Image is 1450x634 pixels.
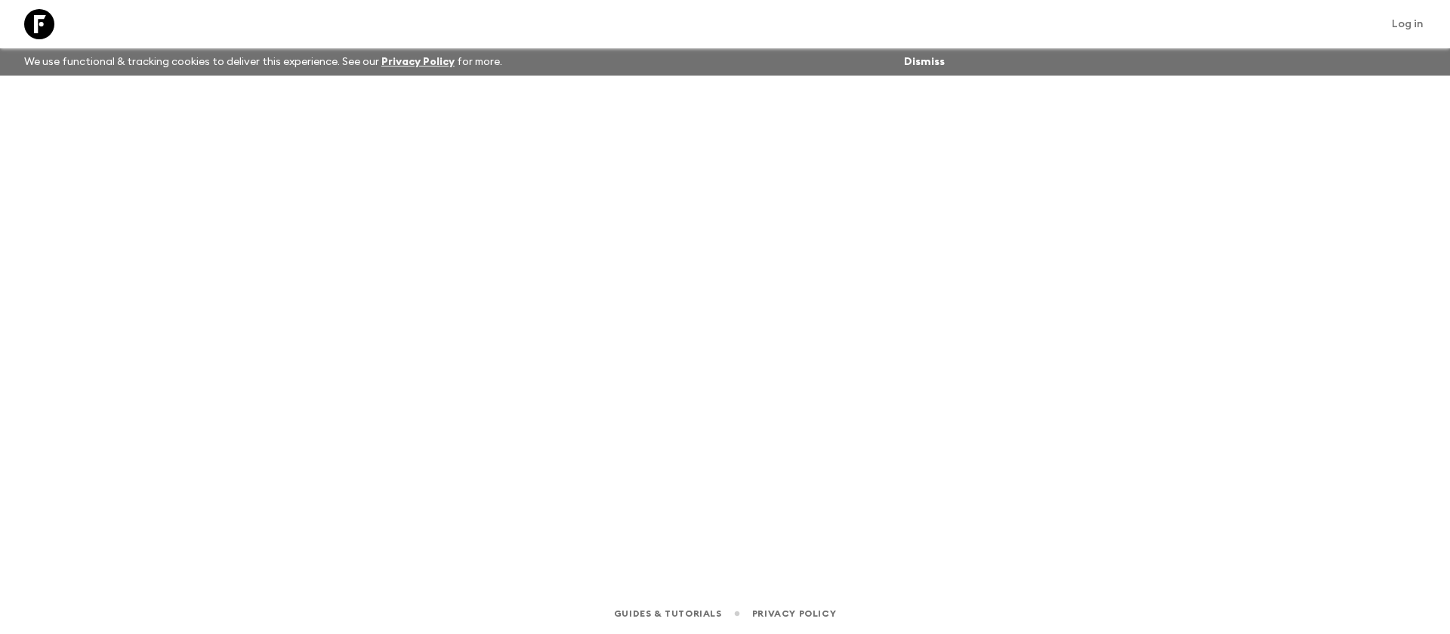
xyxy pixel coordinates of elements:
button: Dismiss [900,51,949,73]
a: Privacy Policy [381,57,455,67]
p: We use functional & tracking cookies to deliver this experience. See our for more. [18,48,508,76]
a: Log in [1384,14,1432,35]
a: Privacy Policy [752,605,836,622]
a: Guides & Tutorials [614,605,722,622]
